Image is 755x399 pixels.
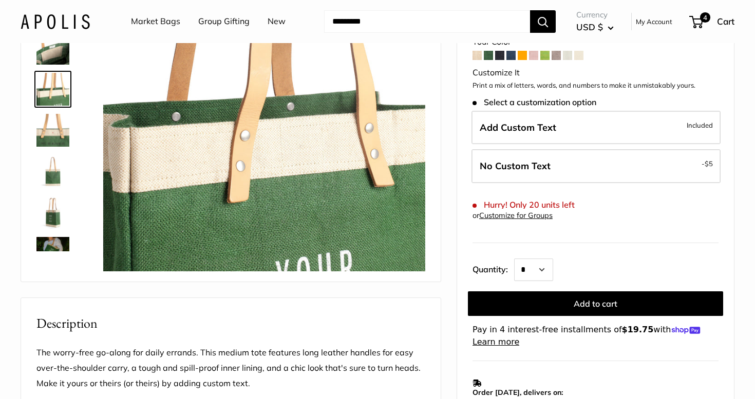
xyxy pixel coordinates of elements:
h2: Description [36,313,425,333]
a: description_Take it anywhere with easy-grip handles. [34,71,71,108]
a: Market Bags [131,14,180,29]
button: Add to cart [468,291,723,316]
span: Cart [717,16,734,27]
span: 4 [700,12,710,23]
span: Hurry! Only 20 units left [473,200,575,210]
img: Market Tote in Field Green [36,114,69,147]
a: My Account [636,15,672,28]
span: Included [687,119,713,131]
a: Customize for Groups [479,211,553,220]
img: description_Seal of authenticity printed on the backside of every bag. [36,155,69,188]
img: description_Take it anywhere with easy-grip handles. [36,73,69,106]
a: New [268,14,286,29]
label: Quantity: [473,255,514,281]
span: USD $ [576,22,603,32]
img: Market Tote in Field Green [36,196,69,229]
span: $5 [705,159,713,168]
input: Search... [324,10,530,33]
button: Search [530,10,556,33]
a: Market Tote in Field Green [34,112,71,149]
div: or [473,209,553,223]
strong: Order [DATE], delivers on: [473,388,563,397]
label: Add Custom Text [471,111,721,145]
span: Select a customization option [473,97,596,107]
span: - [702,157,713,170]
span: No Custom Text [480,160,551,172]
a: 4 Cart [690,13,734,30]
img: description_Inner pocket good for daily drivers. [36,32,69,65]
label: Leave Blank [471,149,721,183]
a: description_Inner pocket good for daily drivers. [34,30,71,67]
a: Group Gifting [198,14,250,29]
a: Market Tote in Field Green [34,235,71,272]
div: Customize It [473,65,719,81]
p: The worry-free go-along for daily errands. This medium tote features long leather handles for eas... [36,345,425,391]
button: USD $ [576,19,614,35]
a: Market Tote in Field Green [34,194,71,231]
span: Add Custom Text [480,122,556,133]
p: Print a mix of letters, words, and numbers to make it unmistakably yours. [473,81,719,91]
img: Market Tote in Field Green [36,237,69,270]
span: Currency [576,8,614,22]
a: description_Seal of authenticity printed on the backside of every bag. [34,153,71,190]
img: Apolis [21,14,90,29]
